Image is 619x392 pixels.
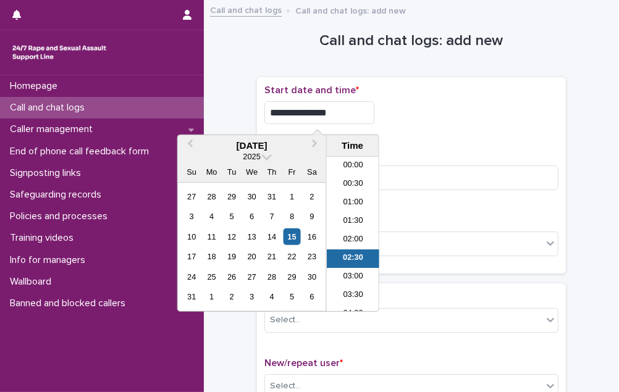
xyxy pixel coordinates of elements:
[182,186,322,307] div: month 2025-08
[183,269,200,285] div: Choose Sunday, August 24th, 2025
[203,269,220,285] div: Choose Monday, August 25th, 2025
[284,269,300,285] div: Choose Friday, August 29th, 2025
[183,188,200,205] div: Choose Sunday, July 27th, 2025
[183,288,200,305] div: Choose Sunday, August 31st, 2025
[257,32,566,50] h1: Call and chat logs: add new
[224,228,240,245] div: Choose Tuesday, August 12th, 2025
[5,276,61,288] p: Wallboard
[243,188,260,205] div: Choose Wednesday, July 30th, 2025
[243,228,260,245] div: Choose Wednesday, August 13th, 2025
[284,228,300,245] div: Choose Friday, August 15th, 2025
[10,40,109,65] img: rhQMoQhaT3yELyF149Cw
[303,188,320,205] div: Choose Saturday, August 2nd, 2025
[243,248,260,265] div: Choose Wednesday, August 20th, 2025
[264,358,343,368] span: New/repeat user
[327,194,379,212] li: 01:00
[327,175,379,194] li: 00:30
[203,164,220,180] div: Mo
[263,288,280,305] div: Choose Thursday, September 4th, 2025
[179,136,199,156] button: Previous Month
[183,164,200,180] div: Su
[203,228,220,245] div: Choose Monday, August 11th, 2025
[5,146,159,157] p: End of phone call feedback form
[243,164,260,180] div: We
[5,189,111,201] p: Safeguarding records
[5,123,103,135] p: Caller management
[224,248,240,265] div: Choose Tuesday, August 19th, 2025
[243,288,260,305] div: Choose Wednesday, September 3rd, 2025
[203,248,220,265] div: Choose Monday, August 18th, 2025
[284,288,300,305] div: Choose Friday, September 5th, 2025
[284,248,300,265] div: Choose Friday, August 22nd, 2025
[203,188,220,205] div: Choose Monday, July 28th, 2025
[284,164,300,180] div: Fr
[178,140,326,151] div: [DATE]
[203,288,220,305] div: Choose Monday, September 1st, 2025
[303,228,320,245] div: Choose Saturday, August 16th, 2025
[5,232,83,244] p: Training videos
[330,140,376,151] div: Time
[210,2,282,17] a: Call and chat logs
[327,157,379,175] li: 00:00
[306,136,326,156] button: Next Month
[303,208,320,225] div: Choose Saturday, August 9th, 2025
[203,208,220,225] div: Choose Monday, August 4th, 2025
[263,164,280,180] div: Th
[264,85,359,95] span: Start date and time
[5,211,117,222] p: Policies and processes
[5,102,95,114] p: Call and chat logs
[224,288,240,305] div: Choose Tuesday, September 2nd, 2025
[5,167,91,179] p: Signposting links
[224,269,240,285] div: Choose Tuesday, August 26th, 2025
[295,3,406,17] p: Call and chat logs: add new
[263,188,280,205] div: Choose Thursday, July 31st, 2025
[303,248,320,265] div: Choose Saturday, August 23rd, 2025
[327,305,379,323] li: 04:00
[327,212,379,231] li: 01:30
[263,269,280,285] div: Choose Thursday, August 28th, 2025
[263,228,280,245] div: Choose Thursday, August 14th, 2025
[5,298,135,309] p: Banned and blocked callers
[243,269,260,285] div: Choose Wednesday, August 27th, 2025
[303,288,320,305] div: Choose Saturday, September 6th, 2025
[243,208,260,225] div: Choose Wednesday, August 6th, 2025
[327,231,379,249] li: 02:00
[183,208,200,225] div: Choose Sunday, August 3rd, 2025
[5,80,67,92] p: Homepage
[327,286,379,305] li: 03:30
[327,268,379,286] li: 03:00
[224,188,240,205] div: Choose Tuesday, July 29th, 2025
[263,248,280,265] div: Choose Thursday, August 21st, 2025
[303,269,320,285] div: Choose Saturday, August 30th, 2025
[183,228,200,245] div: Choose Sunday, August 10th, 2025
[327,249,379,268] li: 02:30
[284,208,300,225] div: Choose Friday, August 8th, 2025
[263,208,280,225] div: Choose Thursday, August 7th, 2025
[243,152,260,161] span: 2025
[284,188,300,205] div: Choose Friday, August 1st, 2025
[224,164,240,180] div: Tu
[183,248,200,265] div: Choose Sunday, August 17th, 2025
[270,314,301,327] div: Select...
[303,164,320,180] div: Sa
[224,208,240,225] div: Choose Tuesday, August 5th, 2025
[5,254,95,266] p: Info for managers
